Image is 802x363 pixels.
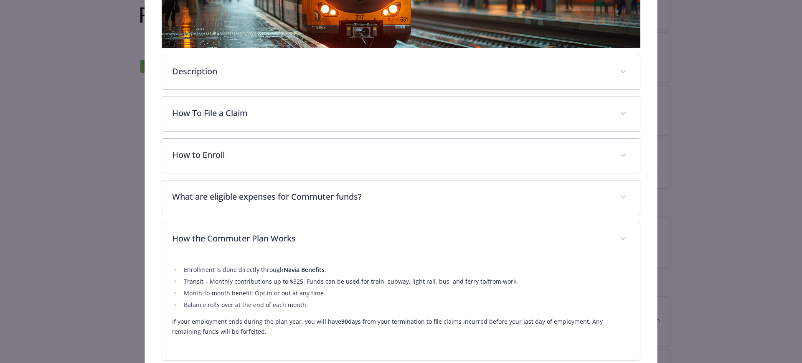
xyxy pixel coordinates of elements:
li: Month-to-month benefit: Opt in or out at any time. [181,288,630,298]
strong: Navia Benefits [284,266,325,274]
p: Description [172,65,610,78]
li: Enrollment is done directly through . [181,265,630,275]
div: What are eligible expenses for Commuter funds? [162,180,640,215]
div: How the Commuter Plan Works [162,256,640,360]
div: Description [162,55,640,89]
p: If your employment ends during the plan year, you will have days from your termination to file cl... [172,317,630,337]
p: How the Commuter Plan Works [172,232,610,245]
div: How To File a Claim [162,97,640,131]
li: Balance rolls over at the end of each month. [181,300,630,310]
div: How to Enroll [162,139,640,173]
p: What are eligible expenses for Commuter funds? [172,190,610,203]
div: How the Commuter Plan Works [162,222,640,256]
li: Transit – Monthly contributions up to $325. Funds can be used for train, subway, light rail, bus,... [181,277,630,287]
p: How To File a Claim [172,107,610,119]
strong: 90 [341,317,348,325]
p: How to Enroll [172,149,610,161]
